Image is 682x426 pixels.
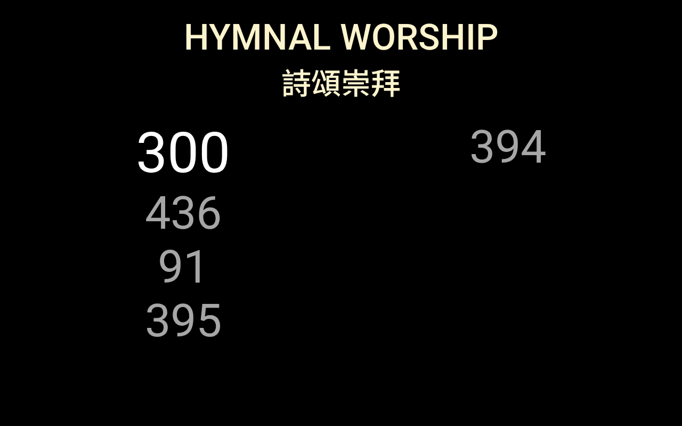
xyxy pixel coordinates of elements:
li: 436 [145,186,222,240]
li: 91 [158,240,209,294]
span: Hymnal Worship [184,17,499,58]
li: 394 [469,120,546,174]
li: 395 [145,294,222,348]
span: 詩頌崇拜 [281,60,401,103]
li: 300 [136,120,230,186]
